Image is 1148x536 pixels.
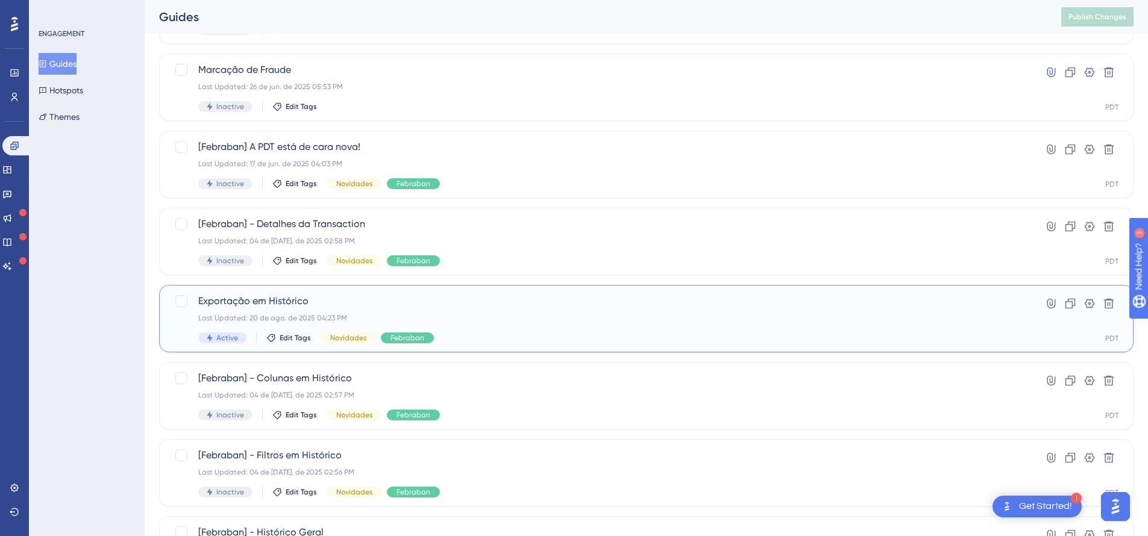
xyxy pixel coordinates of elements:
span: Novidades [330,333,366,343]
span: Edit Tags [286,179,317,189]
div: Last Updated: 20 de ago. de 2025 04:23 PM [198,313,998,323]
span: Novidades [336,410,372,420]
span: Edit Tags [286,102,317,111]
button: Guides [39,53,77,75]
span: Novidades [336,179,372,189]
div: PDT [1105,102,1118,112]
button: Edit Tags [272,410,317,420]
div: Get Started! [1019,500,1072,513]
div: 1 [1071,493,1082,503]
span: Inactive [216,256,244,266]
div: 3 [84,6,87,16]
div: Last Updated: 04 de [DATE]. de 2025 02:56 PM [198,467,998,477]
span: Febraban [391,333,424,343]
div: Last Updated: 04 de [DATE]. de 2025 02:57 PM [198,390,998,400]
span: Edit Tags [286,256,317,266]
span: [Febraban] - Filtros em Histórico [198,448,998,463]
span: Active [216,333,238,343]
span: Febraban [397,256,430,266]
div: Open Get Started! checklist, remaining modules: 1 [993,496,1082,517]
div: Last Updated: 17 de jun. de 2025 04:03 PM [198,159,998,169]
button: Edit Tags [272,487,317,497]
span: Inactive [216,410,244,420]
span: Edit Tags [286,410,317,420]
span: Exportação em Histórico [198,294,998,308]
span: Inactive [216,102,244,111]
div: Guides [159,8,1031,25]
button: Hotspots [39,79,83,101]
span: [Febraban] - Colunas em Histórico [198,371,998,385]
span: Inactive [216,179,244,189]
button: Publish Changes [1061,7,1134,26]
span: Febraban [397,487,430,497]
div: Last Updated: 04 de [DATE]. de 2025 02:58 PM [198,236,998,246]
div: ENGAGEMENT [39,29,84,39]
span: Novidades [336,256,372,266]
button: Edit Tags [272,102,317,111]
span: Publish Changes [1068,12,1126,22]
span: Need Help? [28,3,75,17]
div: PDT [1105,334,1118,343]
div: PDT [1105,411,1118,420]
span: Novidades [336,487,372,497]
span: Febraban [397,179,430,189]
div: Last Updated: 26 de jun. de 2025 05:53 PM [198,82,998,92]
div: PDT [1105,488,1118,497]
button: Themes [39,106,80,128]
span: Febraban [397,410,430,420]
span: Inactive [216,487,244,497]
button: Edit Tags [266,333,311,343]
div: PDT [1105,179,1118,189]
img: launcher-image-alternative-text [1000,499,1014,514]
iframe: UserGuiding AI Assistant Launcher [1097,488,1134,525]
span: Edit Tags [280,333,311,343]
button: Edit Tags [272,179,317,189]
span: [Febraban] A PDT está de cara nova! [198,140,998,154]
span: [Febraban] - Detalhes da Transaction [198,217,998,231]
button: Edit Tags [272,256,317,266]
div: PDT [1105,257,1118,266]
span: Edit Tags [286,487,317,497]
span: Marcação de Fraude [198,63,998,77]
